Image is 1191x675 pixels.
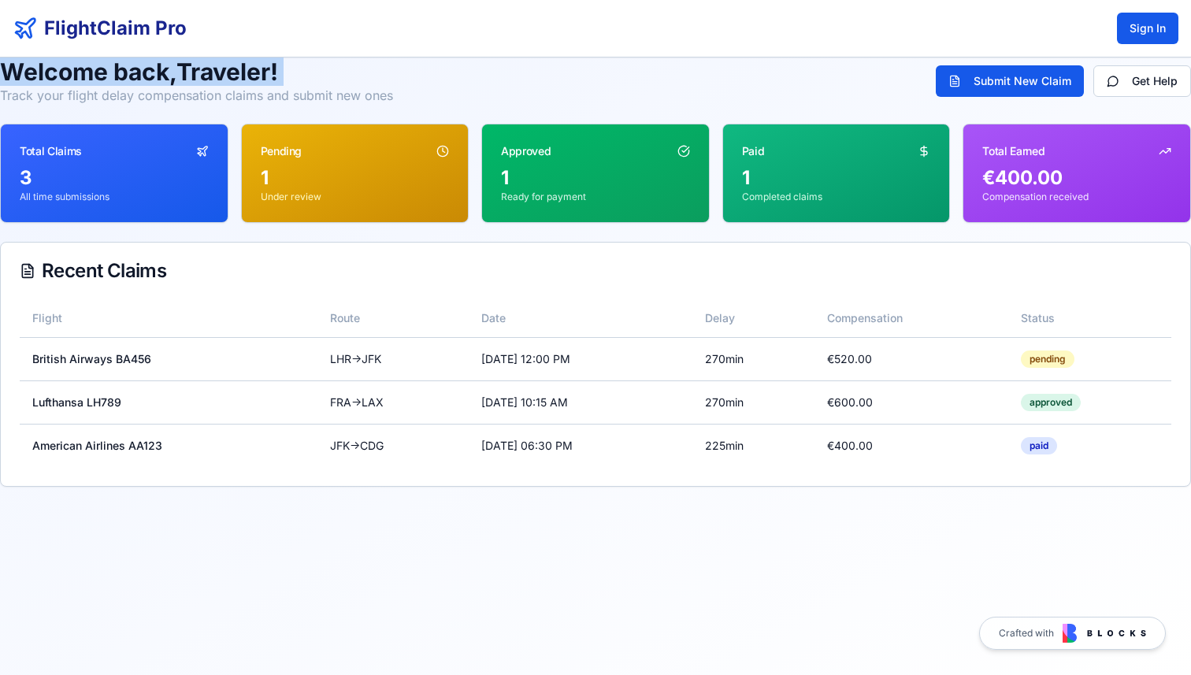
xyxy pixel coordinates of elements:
[1008,299,1171,337] th: Status
[1063,624,1146,643] img: Blocks
[982,143,1044,159] div: Total Earned
[1021,350,1074,368] div: pending
[814,424,1008,467] td: €400.00
[469,299,692,337] th: Date
[501,165,690,191] div: 1
[814,337,1008,380] td: €520.00
[742,165,931,191] div: 1
[20,424,317,467] td: American Airlines AA123
[814,299,1008,337] th: Compensation
[317,424,469,467] td: JFK → CDG
[317,380,469,424] td: FRA → LAX
[261,143,302,159] div: Pending
[979,617,1166,650] a: Crafted with
[20,299,317,337] th: Flight
[1021,437,1057,454] div: paid
[1021,394,1081,411] div: approved
[20,143,82,159] div: Total Claims
[982,191,1171,203] p: Compensation received
[261,191,450,203] p: Under review
[814,380,1008,424] td: €600.00
[1093,65,1191,97] button: Get Help
[469,380,692,424] td: [DATE] 10:15 AM
[261,165,450,191] div: 1
[469,424,692,467] td: [DATE] 06:30 PM
[982,165,1171,191] div: €400.00
[501,143,551,159] div: Approved
[20,261,1171,280] div: Recent Claims
[501,191,690,203] p: Ready for payment
[742,191,931,203] p: Completed claims
[20,380,317,424] td: Lufthansa LH789
[692,299,814,337] th: Delay
[1117,13,1178,44] button: Sign In
[742,143,765,159] div: Paid
[692,424,814,467] td: 225 min
[936,65,1084,97] button: Submit New Claim
[20,191,209,203] p: All time submissions
[692,337,814,380] td: 270 min
[20,337,317,380] td: British Airways BA456
[20,165,209,191] div: 3
[692,380,814,424] td: 270 min
[469,337,692,380] td: [DATE] 12:00 PM
[44,16,187,41] h1: FlightClaim Pro
[317,337,469,380] td: LHR → JFK
[999,627,1054,640] span: Crafted with
[317,299,469,337] th: Route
